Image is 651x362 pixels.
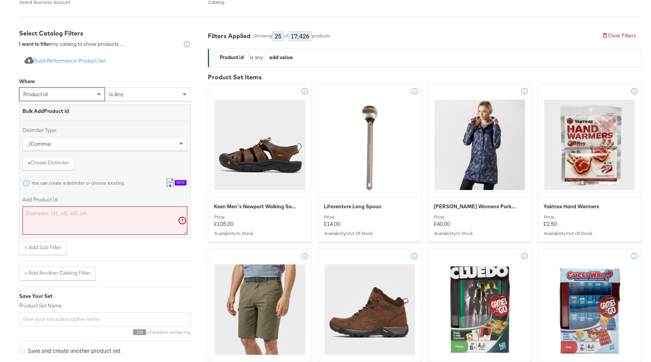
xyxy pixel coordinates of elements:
[284,33,288,39] div: of
[19,241,67,255] button: + Add Sub Filter
[288,31,312,41] div: 17,426
[434,231,526,236] div: Availability :
[19,40,51,47] strong: I want to filter
[109,91,124,98] span: is any
[19,267,96,280] button: + Add Another Catalog Filter
[19,54,111,68] button: Build Performance Product Set
[19,29,191,38] div: Select Catalog Filters
[457,230,473,236] span: in stock
[324,214,416,227] p: £14.00
[19,312,191,326] input: Give your set a descriptive name
[23,108,187,115] div: Bulk Add Product Id
[27,140,51,147] span: , (comma)
[272,31,284,41] div: 25
[175,180,186,185] div: New
[28,159,31,166] strong: +
[214,214,306,227] p: £105.00
[324,203,381,210] span: Lifeventure Long Spoon
[324,214,416,220] div: Price:
[214,214,306,220] div: Price:
[23,127,187,134] label: Delimiter Type:
[31,180,125,186] div: You can create a delimiter or choose existing.
[215,51,248,63] div: Product id
[23,91,48,98] span: product id
[208,32,251,40] div: Filters Applied
[596,29,641,43] button: Clear Filters
[265,51,297,63] div: add value
[434,214,526,220] div: Price:
[249,54,264,61] div: is any
[214,231,306,236] div: Availability :
[28,347,121,354] span: Save and create another product set
[160,176,192,190] button: New
[19,40,124,48] div: my catalog to show products ...
[543,231,635,236] div: Availability :
[434,214,526,227] p: £40.00
[23,196,187,203] label: Add Product Id
[19,78,35,85] div: Where
[19,302,191,309] label: Product Set Name:
[566,230,592,236] span: out of stock
[19,329,191,335] div: characters remaining
[19,293,191,300] div: Save Your Set
[23,156,75,170] button: +Create Delimiter
[254,33,272,39] div: Showing
[324,231,416,236] div: Availability :
[312,33,331,39] div: products
[214,203,297,210] span: Keen Men's Newport Walking Sandals
[133,329,146,335] span: 100
[208,73,641,82] div: Product Set Items
[347,230,373,236] span: out of stock
[543,214,635,227] p: £2.50
[237,230,253,236] span: in stock
[434,203,516,210] span: Peter Storm Womens Parka In A Pack
[543,214,635,220] div: Price:
[543,203,599,210] span: Yaktrax Hand Warmers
